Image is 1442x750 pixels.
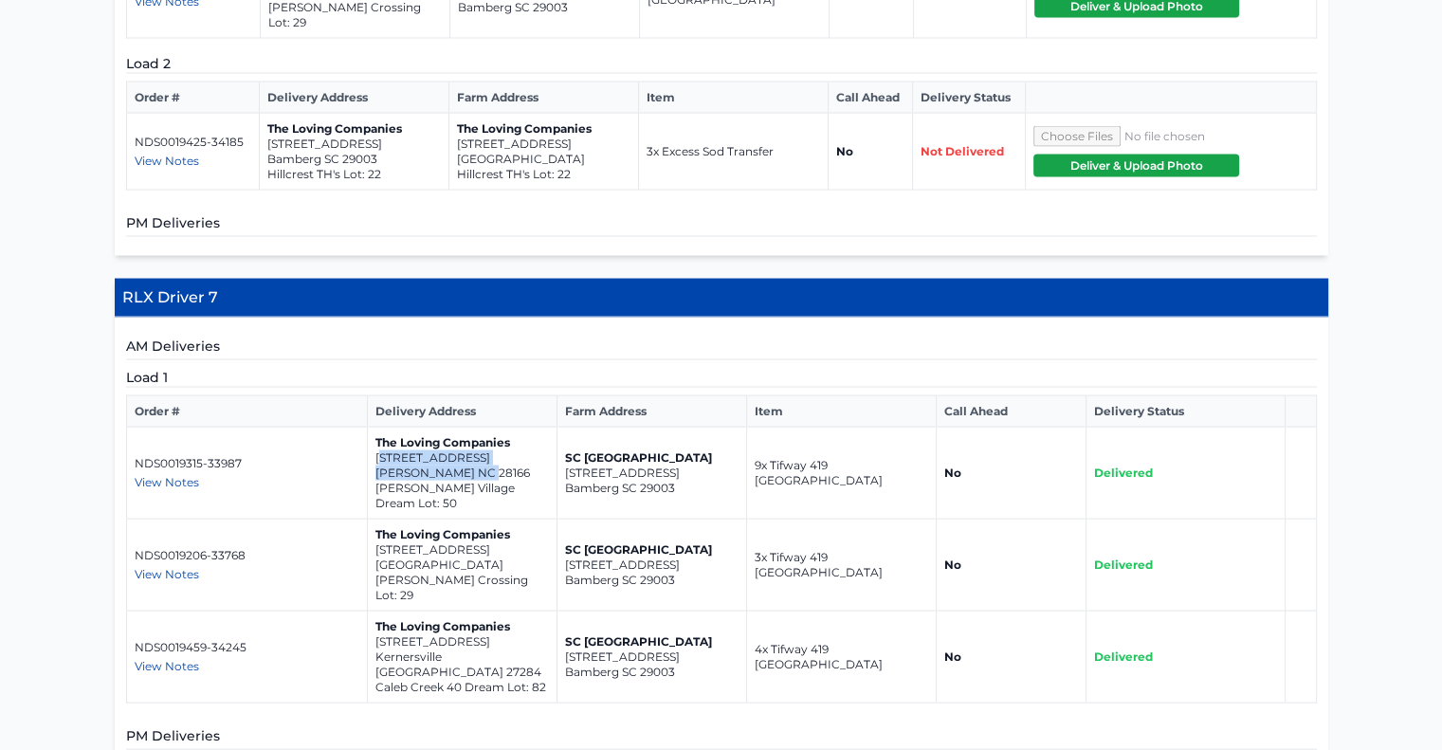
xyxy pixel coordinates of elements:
th: Delivery Status [1086,396,1286,428]
strong: No [836,144,853,158]
span: Delivered [1094,649,1153,664]
span: Delivered [1094,558,1153,572]
p: Caleb Creek 40 Dream Lot: 82 [375,680,549,695]
p: [GEOGRAPHIC_DATA] [457,152,630,167]
p: Kernersville [GEOGRAPHIC_DATA] 27284 [375,649,549,680]
p: Hillcrest TH's Lot: 22 [267,167,441,182]
span: View Notes [135,659,199,673]
p: SC [GEOGRAPHIC_DATA] [565,450,739,466]
p: Bamberg SC 29003 [565,665,739,680]
h4: RLX Driver 7 [115,279,1328,318]
th: Delivery Address [259,82,448,114]
th: Call Ahead [936,396,1086,428]
td: 3x Excess Sod Transfer [638,114,828,191]
strong: No [944,466,961,480]
th: Farm Address [448,82,638,114]
p: [STREET_ADDRESS] [565,649,739,665]
p: Hillcrest TH's Lot: 22 [457,167,630,182]
h5: AM Deliveries [126,337,1317,360]
p: SC [GEOGRAPHIC_DATA] [565,634,739,649]
p: The Loving Companies [375,435,549,450]
p: [STREET_ADDRESS] [565,466,739,481]
p: NDS0019425-34185 [135,135,251,150]
h5: PM Deliveries [126,213,1317,237]
p: The Loving Companies [457,121,630,137]
p: Bamberg SC 29003 [565,481,739,496]
p: [GEOGRAPHIC_DATA] [375,558,549,573]
button: Deliver & Upload Photo [1033,155,1239,177]
span: Delivered [1094,466,1153,480]
p: [STREET_ADDRESS] [267,137,441,152]
th: Call Ahead [828,82,912,114]
span: View Notes [135,154,199,168]
h5: Load 1 [126,368,1317,388]
th: Item [746,396,936,428]
p: The Loving Companies [267,121,441,137]
th: Farm Address [557,396,746,428]
td: 3x Tifway 419 [GEOGRAPHIC_DATA] [746,520,936,612]
p: SC [GEOGRAPHIC_DATA] [565,542,739,558]
th: Order # [126,82,259,114]
th: Order # [126,396,367,428]
p: Bamberg SC 29003 [267,152,441,167]
p: [STREET_ADDRESS] [565,558,739,573]
span: Not Delivered [921,144,1004,158]
p: The Loving Companies [375,619,549,634]
td: 9x Tifway 419 [GEOGRAPHIC_DATA] [746,428,936,520]
th: Delivery Status [912,82,1025,114]
p: NDS0019206-33768 [135,548,359,563]
p: [PERSON_NAME] Crossing Lot: 29 [375,573,549,603]
p: [STREET_ADDRESS] [375,634,549,649]
p: Bamberg SC 29003 [565,573,739,588]
h5: PM Deliveries [126,726,1317,750]
td: 4x Tifway 419 [GEOGRAPHIC_DATA] [746,612,936,704]
th: Delivery Address [367,396,557,428]
strong: No [944,649,961,664]
p: [PERSON_NAME] Village Dream Lot: 50 [375,481,549,511]
p: [STREET_ADDRESS] [375,542,549,558]
p: NDS0019315-33987 [135,456,359,471]
strong: No [944,558,961,572]
p: [STREET_ADDRESS] [457,137,630,152]
p: The Loving Companies [375,527,549,542]
p: [PERSON_NAME] NC 28166 [375,466,549,481]
p: NDS0019459-34245 [135,640,359,655]
span: View Notes [135,475,199,489]
p: [STREET_ADDRESS] [375,450,549,466]
th: Item [638,82,828,114]
span: View Notes [135,567,199,581]
h5: Load 2 [126,54,1317,74]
